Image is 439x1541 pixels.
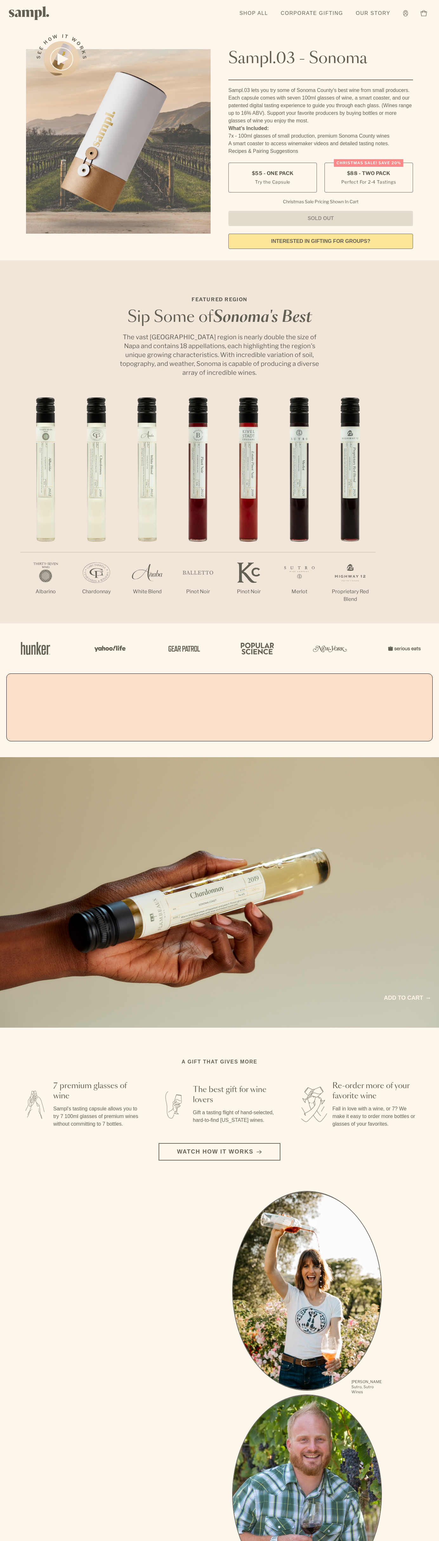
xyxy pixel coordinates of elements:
button: Watch how it works [159,1143,280,1161]
p: Sampl's tasting capsule allows you to try 7 100ml glasses of premium wines without committing to ... [53,1105,140,1128]
img: Artboard_7_5b34974b-f019-449e-91fb-745f8d0877ee_x450.png [384,635,423,662]
img: Sampl.03 - Sonoma [26,49,211,234]
button: See how it works [44,41,79,77]
div: Christmas SALE! Save 20% [334,159,403,167]
a: Shop All [236,6,271,20]
p: Featured Region [118,296,321,303]
h2: Sip Some of [118,310,321,325]
small: Try the Capsule [255,179,290,185]
h3: The best gift for wine lovers [193,1085,279,1105]
li: A smart coaster to access winemaker videos and detailed tasting notes. [228,140,413,147]
h3: Re-order more of your favorite wine [332,1081,419,1101]
h2: A gift that gives more [182,1058,258,1066]
img: Artboard_6_04f9a106-072f-468a-bdd7-f11783b05722_x450.png [90,635,128,662]
p: Albarino [20,588,71,595]
strong: What’s Included: [228,126,269,131]
img: Artboard_1_c8cd28af-0030-4af1-819c-248e302c7f06_x450.png [16,635,55,662]
p: Pinot Noir [223,588,274,595]
li: Recipes & Pairing Suggestions [228,147,413,155]
a: interested in gifting for groups? [228,234,413,249]
h1: Sampl.03 - Sonoma [228,49,413,68]
span: $88 - Two Pack [347,170,390,177]
p: Chardonnay [71,588,122,595]
a: Corporate Gifting [278,6,346,20]
em: Sonoma's Best [213,310,312,325]
img: Sampl logo [9,6,49,20]
h3: 7 premium glasses of wine [53,1081,140,1101]
div: Sampl.03 lets you try some of Sonoma County's best wine from small producers. Each capsule comes ... [228,87,413,125]
img: Artboard_5_7fdae55a-36fd-43f7-8bfd-f74a06a2878e_x450.png [164,635,202,662]
p: Merlot [274,588,325,595]
p: Pinot Noir [173,588,223,595]
p: Proprietary Red Blend [325,588,376,603]
p: Fall in love with a wine, or 7? We make it easy to order more bottles or glasses of your favorites. [332,1105,419,1128]
button: Sold Out [228,211,413,226]
img: Artboard_3_0b291449-6e8c-4d07-b2c2-3f3601a19cd1_x450.png [311,635,349,662]
li: Christmas Sale Pricing Shown In Cart [280,199,362,205]
a: Add to cart [384,994,430,1002]
p: Gift a tasting flight of hand-selected, hard-to-find [US_STATE] wines. [193,1109,279,1124]
p: [PERSON_NAME] Sutro, Sutro Wines [351,1379,382,1395]
small: Perfect For 2-4 Tastings [341,179,396,185]
p: The vast [GEOGRAPHIC_DATA] region is nearly double the size of Napa and contains 18 appellations,... [118,333,321,377]
p: White Blend [122,588,173,595]
a: Our Story [353,6,394,20]
li: 7x - 100ml glasses of small production, premium Sonoma County wines [228,132,413,140]
span: $55 - One Pack [252,170,294,177]
img: Artboard_4_28b4d326-c26e-48f9-9c80-911f17d6414e_x450.png [237,635,275,662]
